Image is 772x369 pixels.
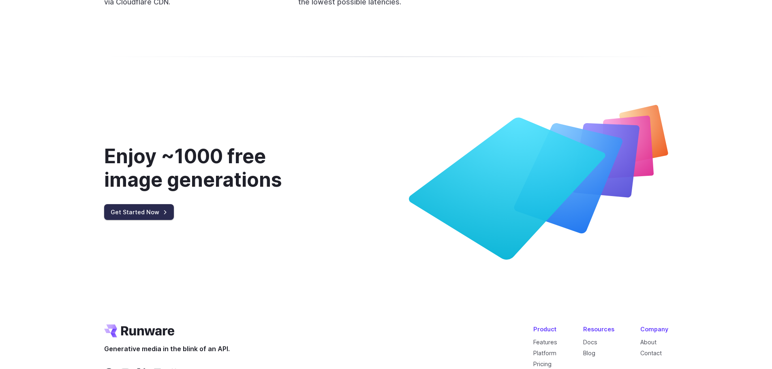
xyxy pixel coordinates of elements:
a: Features [533,339,557,346]
div: Product [533,324,557,334]
a: Blog [583,350,595,356]
div: Company [640,324,668,334]
a: Platform [533,350,556,356]
a: About [640,339,657,346]
a: Contact [640,350,662,356]
a: Get Started Now [104,204,174,220]
span: Generative media in the blink of an API. [104,344,230,354]
a: Docs [583,339,597,346]
a: Pricing [533,360,552,367]
div: Resources [583,324,614,334]
a: Go to / [104,324,175,337]
div: Enjoy ~1000 free image generations [104,145,325,191]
